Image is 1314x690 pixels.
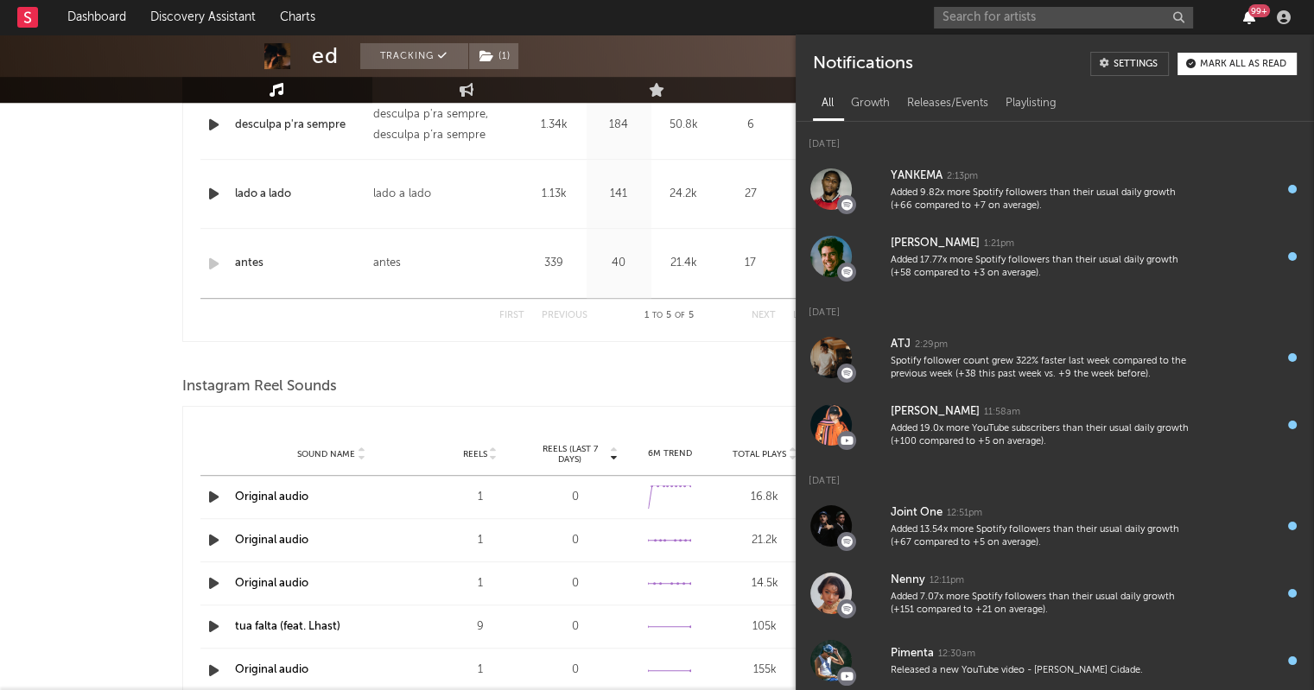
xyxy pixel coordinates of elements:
div: desculpa p'ra sempre, desculpa p’ra sempre [373,104,517,146]
span: Instagram Reel Sounds [182,377,337,397]
div: 1 [437,575,524,592]
div: 12:11pm [930,574,964,587]
div: 1 [437,532,524,549]
div: Settings [1114,60,1158,69]
div: 16.8k [721,489,808,506]
div: Added 17.77x more Spotify followers than their usual daily growth (+58 compared to +3 on average). [891,254,1195,281]
div: [PERSON_NAME] [891,233,980,254]
span: Sound Name [297,449,355,459]
div: ATJ [891,334,911,355]
div: 27 [720,186,781,203]
div: 6M Trend [627,447,714,460]
div: YANKEMA [891,166,943,187]
div: 17 [720,255,781,272]
a: antes [235,255,365,272]
div: 1 [437,489,524,506]
a: Original audio [235,535,308,546]
div: Releases/Events [898,89,997,118]
div: Mark all as read [1200,60,1286,69]
a: tua falta (feat. Lhast) [235,621,340,632]
input: Search for artists [934,7,1193,28]
span: ( 1 ) [468,43,519,69]
div: Added 13.54x more Spotify followers than their usual daily growth (+67 compared to +5 on average). [891,523,1195,550]
button: Tracking [360,43,468,69]
div: [DATE] [790,255,847,272]
div: 1 [437,662,524,679]
a: [PERSON_NAME]1:21pmAdded 17.77x more Spotify followers than their usual daily growth (+58 compare... [796,223,1314,290]
div: 1:21pm [984,237,1014,250]
button: Next [752,311,776,320]
button: Previous [542,311,587,320]
div: [DATE] [796,122,1314,155]
button: Mark all as read [1178,53,1297,75]
div: 0 [532,662,619,679]
div: ed [312,43,339,69]
div: Added 9.82x more Spotify followers than their usual daily growth (+66 compared to +7 on average). [891,187,1195,213]
div: 21.2k [721,532,808,549]
span: Total Plays [733,449,786,459]
div: 6 [720,117,781,134]
a: Original audio [235,578,308,589]
a: YANKEMA2:13pmAdded 9.82x more Spotify followers than their usual daily growth (+66 compared to +7... [796,155,1314,223]
div: [DATE] [790,186,847,203]
span: of [675,312,685,320]
div: 0 [532,575,619,592]
div: 155k [721,662,808,679]
div: All [813,89,842,118]
div: Spotify follower count grew 322% faster last week compared to the previous week (+38 this past we... [891,355,1195,382]
a: Original audio [235,491,308,503]
div: 14.5k [721,575,808,592]
div: 0 [532,489,619,506]
div: Notifications [813,52,912,76]
a: [PERSON_NAME]11:58amAdded 19.0x more YouTube subscribers than their usual daily growth (+100 comp... [796,391,1314,459]
div: 24.2k [656,186,712,203]
div: Nenny [891,570,925,591]
div: 105k [721,618,808,636]
a: Nenny12:11pmAdded 7.07x more Spotify followers than their usual daily growth (+151 compared to +2... [796,560,1314,627]
div: Released a new YouTube video - [PERSON_NAME] Cidade. [891,664,1195,677]
a: Joint One12:51pmAdded 13.54x more Spotify followers than their usual daily growth (+67 compared t... [796,492,1314,560]
button: 99+ [1243,10,1255,24]
div: Pimenta [891,643,934,664]
div: Playlisting [997,89,1065,118]
button: (1) [469,43,518,69]
div: 12:51pm [947,507,982,520]
a: ATJ2:29pmSpotify follower count grew 322% faster last week compared to the previous week (+38 thi... [796,324,1314,391]
div: [DATE] [790,117,847,134]
button: First [499,311,524,320]
div: 1.13k [526,186,582,203]
a: Settings [1090,52,1169,76]
span: to [652,312,663,320]
div: 339 [526,255,582,272]
div: 1.34k [526,117,582,134]
span: Reels [463,449,487,459]
div: [DATE] [796,290,1314,324]
div: Joint One [891,503,943,523]
div: 184 [591,117,647,134]
div: 11:58am [984,406,1020,419]
div: 0 [532,532,619,549]
div: 40 [591,255,647,272]
div: 9 [437,618,524,636]
div: [PERSON_NAME] [891,402,980,422]
div: 2:13pm [947,170,978,183]
button: Last [793,311,816,320]
a: desculpa p'ra sempre [235,117,365,134]
div: 12:30am [938,648,975,661]
a: Original audio [235,664,308,675]
div: 50.8k [656,117,712,134]
div: 141 [591,186,647,203]
span: Reels (last 7 days) [532,444,608,465]
div: Added 19.0x more YouTube subscribers than their usual daily growth (+100 compared to +5 on average). [891,422,1195,449]
div: lado a lado [373,184,431,205]
div: 99 + [1248,4,1270,17]
div: Growth [842,89,898,118]
a: lado a lado [235,186,365,203]
div: 2:29pm [915,339,948,351]
div: 21.4k [656,255,712,272]
div: 1 5 5 [622,306,717,326]
div: Added 7.07x more Spotify followers than their usual daily growth (+151 compared to +21 on average). [891,591,1195,617]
